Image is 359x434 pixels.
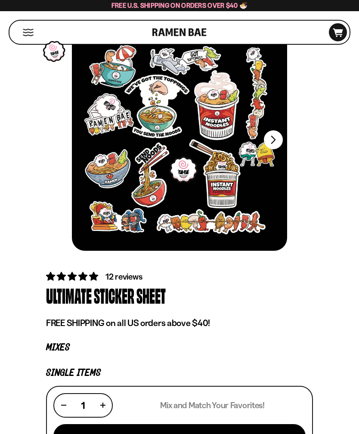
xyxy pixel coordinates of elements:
span: 12 reviews [105,271,142,282]
span: 1 [81,400,85,411]
div: Sticker [94,283,134,308]
button: Mobile Menu Trigger [22,29,34,36]
p: Mix and Match Your Favorites! [160,400,265,411]
p: Mixes [46,344,313,352]
div: Ultimate [46,283,92,308]
span: Free U.S. Shipping on Orders over $40 🍜 [111,1,248,9]
p: Single Items [46,369,313,377]
div: Sheet [136,283,166,308]
span: 5.00 stars [46,271,100,282]
button: Next [264,130,283,149]
p: FREE SHIPPING on all US orders above $40! [46,317,313,329]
